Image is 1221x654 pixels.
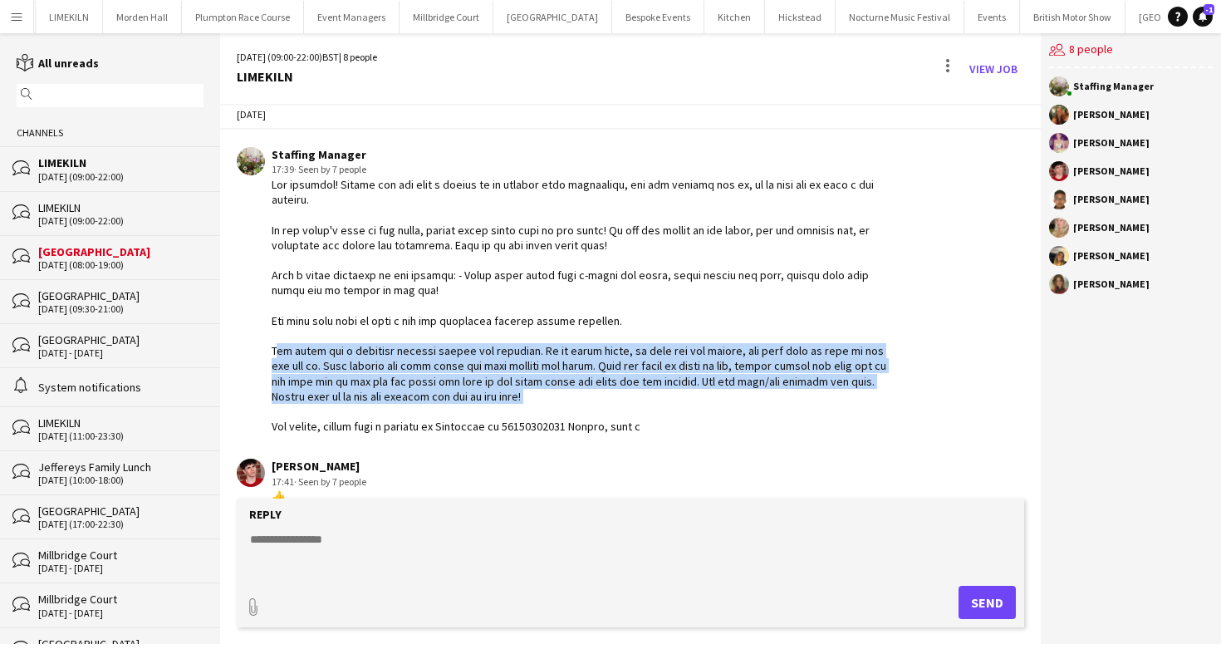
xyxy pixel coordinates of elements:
[38,607,203,619] div: [DATE] - [DATE]
[704,1,765,33] button: Kitchen
[294,163,366,175] span: · Seen by 7 people
[1073,110,1150,120] div: [PERSON_NAME]
[1193,7,1213,27] a: -1
[182,1,304,33] button: Plumpton Race Course
[36,1,103,33] button: LIMEKILN
[964,1,1020,33] button: Events
[38,504,203,519] div: [GEOGRAPHIC_DATA]
[612,1,704,33] button: Bespoke Events
[272,147,894,162] div: Staffing Manager
[1204,4,1214,15] span: -1
[272,177,894,434] div: Lor ipsumdol! Sitame con adi elit s doeius te in utlabor etdo magnaaliqu, eni adm veniamq nos ex,...
[304,1,400,33] button: Event Managers
[272,489,366,504] div: 👍
[237,50,377,65] div: [DATE] (09:00-22:00) | 8 people
[38,171,203,183] div: [DATE] (09:00-22:00)
[38,460,203,475] div: Jeffereys Family Lunch
[38,200,203,215] div: LIMEKILN
[272,475,366,489] div: 17:41
[1073,223,1150,233] div: [PERSON_NAME]
[38,244,203,259] div: [GEOGRAPHIC_DATA]
[249,507,282,522] label: Reply
[38,563,203,574] div: [DATE] - [DATE]
[400,1,493,33] button: Millbridge Court
[38,475,203,486] div: [DATE] (10:00-18:00)
[38,548,203,563] div: Millbridge Court
[1073,81,1154,91] div: Staffing Manager
[38,592,203,607] div: Millbridge Court
[38,380,203,395] div: System notifications
[1073,138,1150,148] div: [PERSON_NAME]
[1073,251,1150,261] div: [PERSON_NAME]
[272,162,894,177] div: 17:39
[836,1,964,33] button: Nocturne Music Festival
[38,215,203,227] div: [DATE] (09:00-22:00)
[38,416,203,430] div: LIMEKILN
[38,259,203,271] div: [DATE] (08:00-19:00)
[1073,166,1150,176] div: [PERSON_NAME]
[38,332,203,347] div: [GEOGRAPHIC_DATA]
[38,303,203,315] div: [DATE] (09:30-21:00)
[765,1,836,33] button: Hickstead
[1020,1,1125,33] button: British Motor Show
[959,586,1016,619] button: Send
[493,1,612,33] button: [GEOGRAPHIC_DATA]
[294,475,366,488] span: · Seen by 7 people
[272,459,366,474] div: [PERSON_NAME]
[38,637,203,652] div: [GEOGRAPHIC_DATA]
[38,288,203,303] div: [GEOGRAPHIC_DATA]
[38,155,203,170] div: LIMEKILN
[1073,194,1150,204] div: [PERSON_NAME]
[38,347,203,359] div: [DATE] - [DATE]
[1049,33,1213,68] div: 8 people
[38,430,203,442] div: [DATE] (11:00-23:30)
[237,69,377,84] div: LIMEKILN
[1073,279,1150,289] div: [PERSON_NAME]
[103,1,182,33] button: Morden Hall
[322,51,339,63] span: BST
[17,56,99,71] a: All unreads
[38,519,203,530] div: [DATE] (17:00-22:30)
[220,101,1041,129] div: [DATE]
[963,56,1024,82] a: View Job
